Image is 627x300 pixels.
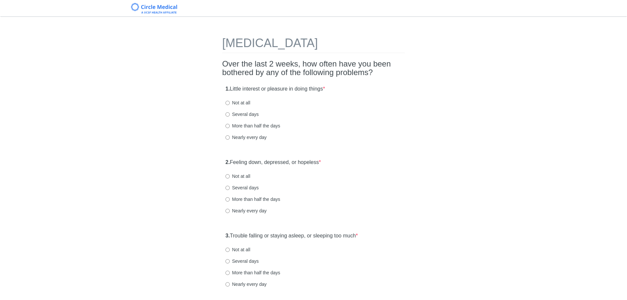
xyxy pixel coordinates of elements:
[225,86,230,92] strong: 1.
[131,3,177,14] img: Circle Medical Logo
[225,271,230,275] input: More than half the days
[225,184,259,191] label: Several days
[222,37,405,53] h1: [MEDICAL_DATA]
[225,209,230,213] input: Nearly every day
[225,248,230,252] input: Not at all
[225,123,280,129] label: More than half the days
[225,281,267,287] label: Nearly every day
[225,197,230,202] input: More than half the days
[225,99,250,106] label: Not at all
[225,233,230,238] strong: 3.
[225,173,250,179] label: Not at all
[225,159,230,165] strong: 2.
[222,60,405,77] h2: Over the last 2 weeks, how often have you been bothered by any of the following problems?
[225,196,280,203] label: More than half the days
[225,134,267,141] label: Nearly every day
[225,124,230,128] input: More than half the days
[225,232,358,240] label: Trouble falling or staying asleep, or sleeping too much
[225,159,321,166] label: Feeling down, depressed, or hopeless
[225,259,230,263] input: Several days
[225,111,259,118] label: Several days
[225,85,325,93] label: Little interest or pleasure in doing things
[225,101,230,105] input: Not at all
[225,174,230,178] input: Not at all
[225,246,250,253] label: Not at all
[225,258,259,264] label: Several days
[225,186,230,190] input: Several days
[225,207,267,214] label: Nearly every day
[225,135,230,140] input: Nearly every day
[225,112,230,117] input: Several days
[225,269,280,276] label: More than half the days
[225,282,230,286] input: Nearly every day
